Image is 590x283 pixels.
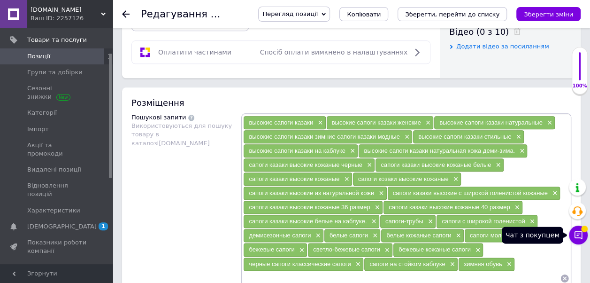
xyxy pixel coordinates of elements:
strong: Материал [28,5,58,12]
span: Оплатити частинами [158,48,231,56]
li: 40 размер - 26см [28,73,270,83]
span: сапоги казаки высокие из натуральной кожи [249,189,374,197]
span: [DEMOGRAPHIC_DATA] [27,222,97,231]
span: pokypki.in.ua [31,6,101,14]
span: × [527,218,535,226]
strong: Цвета: [28,84,48,91]
span: сапоги казаки высокие белые на каблуке. [249,218,367,225]
span: × [512,204,520,212]
span: бежевые сапоги [249,246,294,253]
span: × [370,232,378,240]
span: Групи та добірки [27,68,83,77]
div: Пошукові запити [131,113,186,122]
i: Зберегти, перейти до списку [405,11,499,18]
li: 39 размер - 25 - 25,5см [28,63,270,73]
span: Позиції [27,52,50,61]
span: Характеристики [27,206,80,215]
span: Відновлення позицій [27,181,87,198]
span: Панель управління [27,263,87,280]
span: Відео (0 з 10) [449,27,509,37]
span: светло-бежевые сапоги [313,246,380,253]
div: Повернутися назад [122,10,130,18]
button: Зберегти, перейти до списку [398,7,507,21]
span: сапоги казаки высокие кожаные черные [249,161,362,168]
span: высокие сапоги казаки на каблуке [249,147,345,154]
span: сапоги с широкой голенистой [442,218,525,225]
span: Категорії [27,109,57,117]
span: сапоги на стойком каблуке [369,260,445,267]
span: высокие сапоги казаки женские [332,119,421,126]
span: × [423,119,431,127]
span: × [517,147,525,155]
span: × [369,218,376,226]
span: Додати відео за посиланням [456,43,549,50]
span: сапоги казаки высокие кожаные 36 размер [249,204,370,211]
span: × [426,218,433,226]
button: Чат з покупцем [569,226,588,244]
span: × [513,133,521,141]
span: Спосіб оплати вимкнено в налаштуваннях [260,48,407,56]
li: : натуральная итальянская замша или кожа. [28,4,270,14]
span: высокие сапоги казаки [249,119,313,126]
strong: Замша [28,99,48,106]
span: × [550,189,558,197]
div: 100% Якість заповнення [572,47,588,94]
li: : черный, светлый беж, хаки [28,98,270,108]
span: × [453,232,461,240]
span: × [383,246,390,254]
span: Копіювати [347,11,381,18]
strong: Подкладка [28,15,61,22]
span: × [545,119,552,127]
span: сапоги казаки высокие с широкой голенистой кожаные [393,189,548,197]
span: × [376,189,384,197]
span: × [353,260,361,268]
span: × [297,246,305,254]
span: сапоги молочного цвета [470,232,538,239]
span: демисезонные сапоги [249,232,311,239]
li: 38 размер - 24,5 см [28,53,270,63]
li: 37 размер-24см [28,43,270,53]
span: сапоги козаки высокие кожаные [358,175,449,182]
span: × [348,147,355,155]
span: сапоги казаки высокие кожаные [249,175,339,182]
span: Перегляд позиції [262,10,318,17]
span: × [315,119,323,127]
div: Чат з покупцем [502,227,563,244]
div: 100% [572,83,587,89]
span: × [373,204,380,212]
span: высокие сапоги казаки зимние сапоги казаки модные [249,133,399,140]
span: × [505,260,512,268]
span: × [342,175,349,183]
span: белые сапоги [329,232,368,239]
span: 1 [99,222,108,230]
span: высокие сапоги казаки натуральная кожа деми-зима. [364,147,515,154]
span: × [313,232,321,240]
button: Копіювати [339,7,388,21]
span: зимняя обувь [464,260,502,267]
span: Товари та послуги [27,36,87,44]
span: × [402,133,410,141]
span: белые кожаные сапоги [386,232,451,239]
li: черный, светлый беж, белый [28,108,270,118]
span: черные сапоги классические сапоги [249,260,351,267]
button: Зберегти зміни [516,7,581,21]
span: Показники роботи компанії [27,238,87,255]
span: Імпорт [27,125,49,134]
span: бежевые кожаные сапоги [398,246,471,253]
span: высокие сапоги казаки стильные [418,133,511,140]
strong: Кожа: [28,109,46,116]
li: : демисезон – байка, зима – шерсть [28,14,270,24]
span: Використовуються для пошуку товару в каталозі [DOMAIN_NAME] [131,122,232,146]
span: Сезонні знижки [27,84,87,101]
strong: Размеры: 36-40 [28,25,75,32]
li: 36 размер - 23 - 23,5см [28,34,270,44]
span: высокие сапоги казаки натуральные [439,119,543,126]
span: × [493,161,501,169]
span: сапоги казаки высокие кожаные 40 размер [389,204,510,211]
span: Акції та промокоди [27,141,87,158]
div: Розміщення [131,97,571,109]
span: сапоги казаки высокие кожаные белые [381,161,491,168]
span: × [447,260,455,268]
span: × [473,246,481,254]
div: Ваш ID: 2257126 [31,14,113,23]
